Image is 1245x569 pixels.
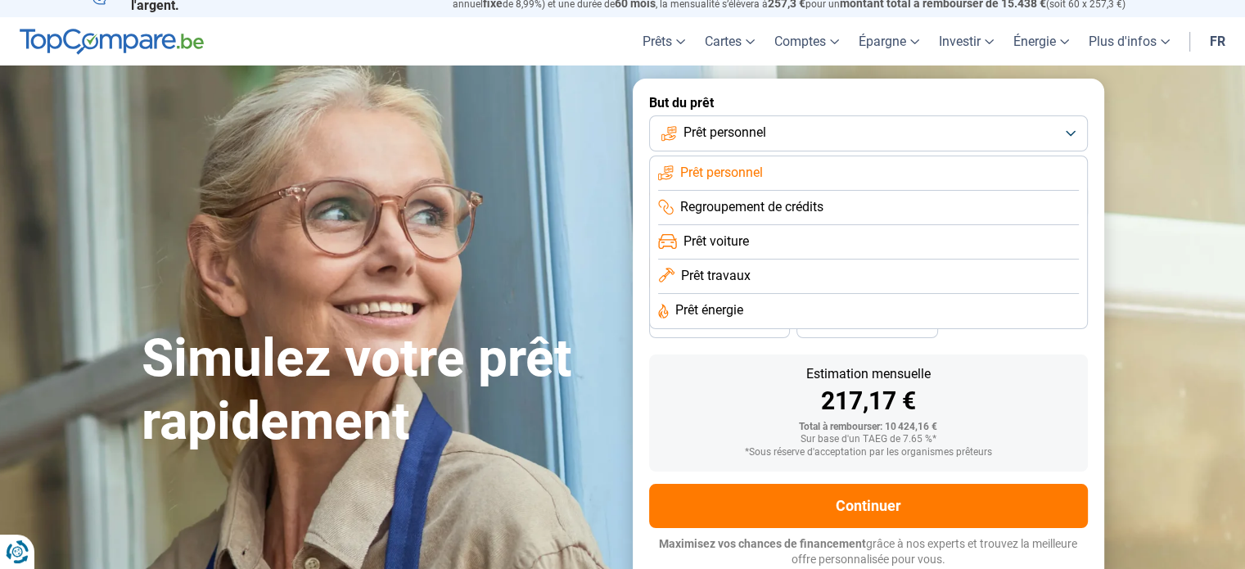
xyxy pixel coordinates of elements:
[681,267,751,285] span: Prêt travaux
[633,17,695,65] a: Prêts
[662,422,1075,433] div: Total à rembourser: 10 424,16 €
[1079,17,1180,65] a: Plus d'infos
[649,115,1088,151] button: Prêt personnel
[1004,17,1079,65] a: Énergie
[659,537,866,550] span: Maximisez vos chances de financement
[695,17,765,65] a: Cartes
[142,327,613,454] h1: Simulez votre prêt rapidement
[849,17,929,65] a: Épargne
[20,29,204,55] img: TopCompare
[683,124,766,142] span: Prêt personnel
[662,368,1075,381] div: Estimation mensuelle
[683,233,749,251] span: Prêt voiture
[701,321,738,331] span: 30 mois
[675,301,743,319] span: Prêt énergie
[649,95,1088,111] label: But du prêt
[680,164,763,182] span: Prêt personnel
[929,17,1004,65] a: Investir
[662,389,1075,413] div: 217,17 €
[765,17,849,65] a: Comptes
[1200,17,1235,65] a: fr
[649,536,1088,568] p: grâce à nos experts et trouvez la meilleure offre personnalisée pour vous.
[649,484,1088,528] button: Continuer
[849,321,885,331] span: 24 mois
[680,198,823,216] span: Regroupement de crédits
[662,434,1075,445] div: Sur base d'un TAEG de 7.65 %*
[662,447,1075,458] div: *Sous réserve d'acceptation par les organismes prêteurs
